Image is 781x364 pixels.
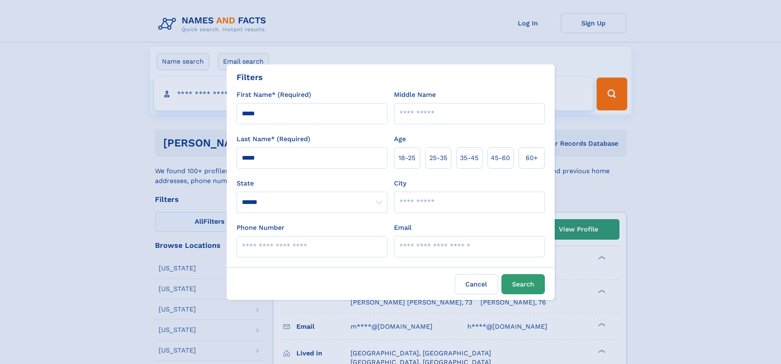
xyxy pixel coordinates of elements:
[429,153,447,163] span: 25‑35
[394,134,406,144] label: Age
[237,90,311,100] label: First Name* (Required)
[526,153,538,163] span: 60+
[237,71,263,83] div: Filters
[394,179,406,188] label: City
[455,274,498,294] label: Cancel
[394,223,412,233] label: Email
[237,223,285,233] label: Phone Number
[237,134,310,144] label: Last Name* (Required)
[491,153,510,163] span: 45‑60
[398,153,415,163] span: 18‑25
[394,90,436,100] label: Middle Name
[237,179,387,188] label: State
[501,274,545,294] button: Search
[460,153,478,163] span: 35‑45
